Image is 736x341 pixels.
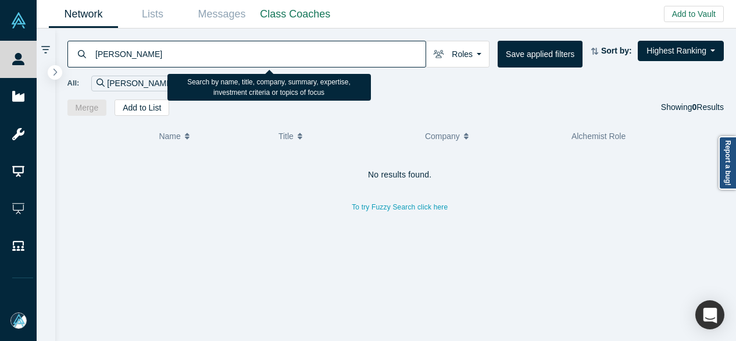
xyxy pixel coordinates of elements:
[49,1,118,28] a: Network
[425,124,460,148] span: Company
[91,76,188,91] div: [PERSON_NAME]
[174,77,183,90] button: Remove Filter
[719,136,736,190] a: Report a bug!
[67,170,733,180] h4: No results found.
[638,41,724,61] button: Highest Ranking
[118,1,187,28] a: Lists
[278,124,294,148] span: Title
[601,46,632,55] strong: Sort by:
[115,100,169,116] button: Add to List
[10,12,27,29] img: Alchemist Vault Logo
[426,41,490,68] button: Roles
[571,132,626,141] span: Alchemist Role
[10,312,27,329] img: Mia Scott's Account
[67,100,107,116] button: Merge
[159,124,266,148] button: Name
[664,6,724,22] button: Add to Vault
[256,1,334,28] a: Class Coaches
[187,1,256,28] a: Messages
[67,77,80,89] span: All:
[425,124,559,148] button: Company
[159,124,180,148] span: Name
[94,40,426,68] input: Search by name, title, company, summary, expertise, investment criteria or topics of focus
[344,200,456,215] button: To try Fuzzy Search click here
[692,102,724,112] span: Results
[661,100,724,116] div: Showing
[498,41,583,68] button: Save applied filters
[692,102,697,112] strong: 0
[278,124,413,148] button: Title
